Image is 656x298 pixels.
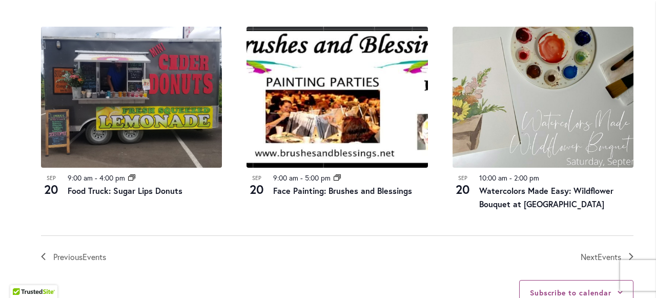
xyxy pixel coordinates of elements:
img: Brushes and Blessings – Face Painting [247,27,427,168]
time: 5:00 pm [305,173,331,183]
span: - [300,173,303,183]
img: Food Truck: Sugar Lips Apple Cider Donuts [41,27,222,168]
span: - [95,173,97,183]
a: Watercolors Made Easy: Wildflower Bouquet at [GEOGRAPHIC_DATA] [479,185,613,209]
a: Previous Events [41,250,106,264]
time: 2:00 pm [514,173,539,183]
span: Events [83,251,106,262]
a: Food Truck: Sugar Lips Donuts [68,185,182,196]
span: - [509,173,512,183]
button: Subscribe to calendar [530,288,611,297]
span: 20 [453,181,473,198]
a: Next Events [581,250,633,264]
time: 10:00 am [479,173,507,183]
time: 4:00 pm [99,173,125,183]
a: Face Painting: Brushes and Blessings [273,185,412,196]
img: 25cdfb0fdae5fac2d41c26229c463054 [453,27,633,168]
span: Events [598,251,621,262]
span: Previous [53,250,106,264]
span: 20 [41,181,61,198]
span: Sep [41,174,61,183]
span: Next [581,250,621,264]
time: 9:00 am [273,173,298,183]
span: Sep [453,174,473,183]
span: 20 [247,181,267,198]
span: Sep [247,174,267,183]
iframe: Launch Accessibility Center [8,262,36,290]
time: 9:00 am [68,173,93,183]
